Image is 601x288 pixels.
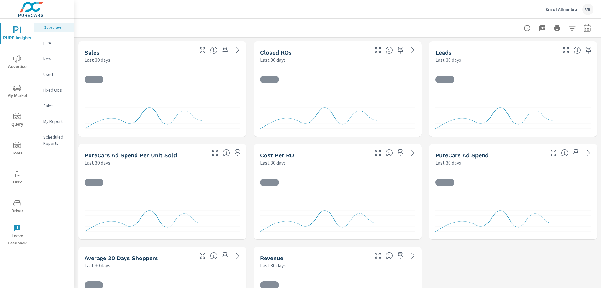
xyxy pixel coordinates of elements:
[583,45,593,55] span: Save this to your personalized report
[373,251,383,261] button: Make Fullscreen
[573,46,581,54] span: Number of Leads generated from PureCars Tools for the selected dealership group over the selected...
[408,45,418,55] a: See more details in report
[583,148,593,158] a: See more details in report
[260,262,286,269] p: Last 30 days
[2,55,32,71] span: Advertise
[0,19,34,249] div: nav menu
[566,22,578,34] button: Apply Filters
[2,170,32,186] span: Tier2
[223,149,230,157] span: Average cost of advertising per each vehicle sold at the dealer over the selected date range. The...
[210,252,218,259] span: A rolling 30 day total of daily Shoppers on the dealership website, averaged over the selected da...
[260,152,294,159] h5: Cost per RO
[43,55,69,62] p: New
[561,149,568,157] span: Total cost of media for all PureCars channels for the selected dealership group over the selected...
[260,49,292,56] h5: Closed ROs
[43,134,69,146] p: Scheduled Reports
[408,148,418,158] a: See more details in report
[210,46,218,54] span: Number of vehicles sold by the dealership over the selected date range. [Source: This data is sou...
[43,40,69,46] p: PIPA
[85,56,110,64] p: Last 30 days
[435,152,489,159] h5: PureCars Ad Spend
[43,87,69,93] p: Fixed Ops
[85,262,110,269] p: Last 30 days
[34,38,74,48] div: PIPA
[85,152,177,159] h5: PureCars Ad Spend Per Unit Sold
[546,7,577,12] p: Kia of Alhambra
[536,22,548,34] button: "Export Report to PDF"
[2,84,32,99] span: My Market
[260,56,286,64] p: Last 30 days
[34,23,74,32] div: Overview
[85,49,100,56] h5: Sales
[85,255,158,261] h5: Average 30 Days Shoppers
[2,113,32,128] span: Query
[34,54,74,63] div: New
[435,56,461,64] p: Last 30 days
[43,118,69,124] p: My Report
[373,148,383,158] button: Make Fullscreen
[34,85,74,95] div: Fixed Ops
[85,159,110,166] p: Last 30 days
[43,24,69,30] p: Overview
[233,148,243,158] span: Save this to your personalized report
[198,251,208,261] button: Make Fullscreen
[2,142,32,157] span: Tools
[373,45,383,55] button: Make Fullscreen
[2,224,32,247] span: Leave Feedback
[43,102,69,109] p: Sales
[395,251,405,261] span: Save this to your personalized report
[571,148,581,158] span: Save this to your personalized report
[34,117,74,126] div: My Report
[435,159,461,166] p: Last 30 days
[210,148,220,158] button: Make Fullscreen
[385,252,393,259] span: Total sales revenue over the selected date range. [Source: This data is sourced from the dealer’s...
[2,26,32,42] span: PURE Insights
[548,148,558,158] button: Make Fullscreen
[43,71,69,77] p: Used
[220,251,230,261] span: Save this to your personalized report
[435,49,452,56] h5: Leads
[385,46,393,54] span: Number of Repair Orders Closed by the selected dealership group over the selected time range. [So...
[2,199,32,215] span: Driver
[581,22,593,34] button: Select Date Range
[233,251,243,261] a: See more details in report
[220,45,230,55] span: Save this to your personalized report
[34,132,74,148] div: Scheduled Reports
[385,149,393,157] span: Average cost incurred by the dealership from each Repair Order closed over the selected date rang...
[395,45,405,55] span: Save this to your personalized report
[233,45,243,55] a: See more details in report
[582,4,593,15] div: VR
[260,159,286,166] p: Last 30 days
[408,251,418,261] a: See more details in report
[551,22,563,34] button: Print Report
[34,70,74,79] div: Used
[260,255,283,261] h5: Revenue
[561,45,571,55] button: Make Fullscreen
[34,101,74,110] div: Sales
[395,148,405,158] span: Save this to your personalized report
